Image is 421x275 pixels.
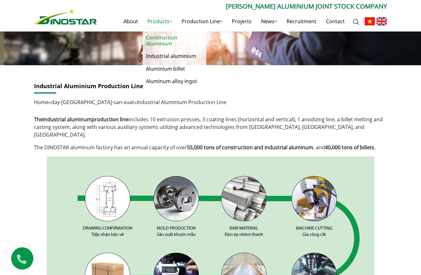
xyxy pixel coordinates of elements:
strong: 55,000 tons of construction and industrial aluminum [187,144,313,151]
a: Projects [227,11,256,32]
strong: 40,000 tons of billets [325,144,374,151]
a: Products [143,11,177,32]
a: Industrial aluminium [143,50,206,62]
a: Contact [321,11,349,32]
p: includes 10 extrusion presses, 3 coating lines (horizontal and vertical), 1 anodizing line, a bil... [34,116,387,138]
a: Production Line [177,11,227,32]
a: day-[GEOGRAPHIC_DATA]-san-xuat [51,99,134,106]
img: Nhôm Dinostar [34,9,97,25]
p: The DINOSTAR aluminum factory has an annual capacity of over , and . [34,144,387,151]
a: Construction Aluminium [143,32,206,50]
img: Tiếng Việt [364,17,375,25]
a: Home [34,99,49,106]
p: [PERSON_NAME] Aluminium Joint Stock Company [97,2,387,11]
a: Recruitment [282,11,321,32]
img: English [376,17,387,25]
a: News [256,11,282,32]
strong: The production line [34,116,128,123]
a: About [119,11,143,32]
span: » » [34,99,226,106]
a: Aluminum alloy ingot [143,75,206,88]
a: Industrial Aluminium Production Line [34,82,143,90]
span: Industrial Aluminium Production Line [137,99,226,106]
img: search [353,19,359,25]
a: industrial aluminum [43,116,92,123]
a: Aluminium billet [143,63,206,75]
